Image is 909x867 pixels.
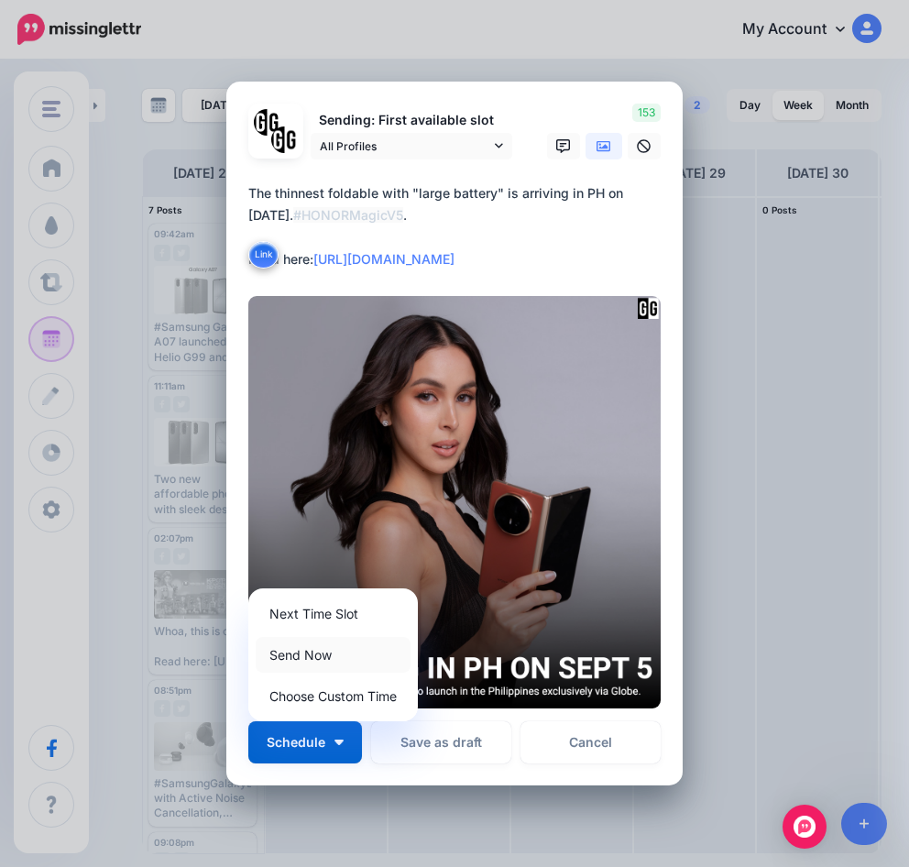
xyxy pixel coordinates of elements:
[256,637,411,673] a: Send Now
[371,721,511,763] button: Save as draft
[311,110,512,131] p: Sending: First available slot
[256,678,411,714] a: Choose Custom Time
[248,588,418,721] div: Schedule
[520,721,661,763] a: Cancel
[267,736,325,749] span: Schedule
[248,296,661,708] img: 74MIZ6G4GBT8P8J27PPE3ROIO2CAO3O2.png
[248,241,279,269] button: Link
[248,182,670,270] div: The thinnest foldable with "large battery" is arriving in PH on [DATE]. . Read here:
[248,721,362,763] button: Schedule
[320,137,490,156] span: All Profiles
[271,126,298,153] img: JT5sWCfR-79925.png
[632,104,661,122] span: 153
[783,805,827,849] div: Open Intercom Messenger
[254,109,280,136] img: 353459792_649996473822713_4483302954317148903_n-bsa138318.png
[311,133,512,159] a: All Profiles
[334,740,344,745] img: arrow-down-white.png
[256,596,411,631] a: Next Time Slot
